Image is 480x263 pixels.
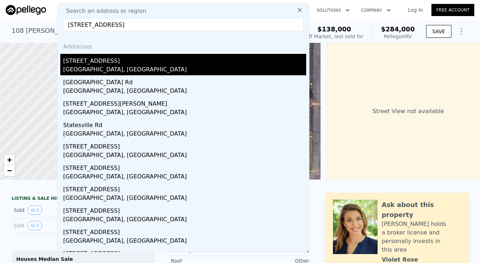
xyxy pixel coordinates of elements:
[63,97,306,108] div: [STREET_ADDRESS][PERSON_NAME]
[63,247,306,258] div: [STREET_ADDRESS]
[60,7,146,15] span: Search an address or region
[305,33,364,40] div: Off Market, last sold for
[399,6,431,14] a: Log In
[63,54,306,65] div: [STREET_ADDRESS]
[426,25,451,38] button: SAVE
[381,33,415,40] div: Pellego ARV
[381,25,415,33] span: $284,000
[63,225,306,237] div: [STREET_ADDRESS]
[7,155,12,164] span: +
[16,256,150,263] div: Houses Median Sale
[317,25,351,33] span: $138,000
[311,4,355,17] button: Solutions
[63,161,306,172] div: [STREET_ADDRESS]
[63,151,306,161] div: [GEOGRAPHIC_DATA], [GEOGRAPHIC_DATA]
[382,220,461,254] div: [PERSON_NAME] holds a broker license and personally invests in this area
[454,24,469,39] button: Show Options
[63,194,306,204] div: [GEOGRAPHIC_DATA], [GEOGRAPHIC_DATA]
[7,166,12,175] span: −
[14,206,77,215] div: Sold
[63,237,306,247] div: [GEOGRAPHIC_DATA], [GEOGRAPHIC_DATA]
[27,206,42,215] button: View historical data
[63,75,306,87] div: [GEOGRAPHIC_DATA] Rd
[60,37,306,54] div: Addresses
[12,26,185,36] div: 108 [PERSON_NAME] , [GEOGRAPHIC_DATA] , FL 32407
[63,204,306,215] div: [STREET_ADDRESS]
[63,130,306,140] div: [GEOGRAPHIC_DATA], [GEOGRAPHIC_DATA]
[63,140,306,151] div: [STREET_ADDRESS]
[6,5,46,15] img: Pellego
[12,196,155,203] div: LISTING & SALE HISTORY
[63,182,306,194] div: [STREET_ADDRESS]
[63,87,306,97] div: [GEOGRAPHIC_DATA], [GEOGRAPHIC_DATA]
[4,155,15,165] a: Zoom in
[63,172,306,182] div: [GEOGRAPHIC_DATA], [GEOGRAPHIC_DATA]
[63,215,306,225] div: [GEOGRAPHIC_DATA], [GEOGRAPHIC_DATA]
[63,108,306,118] div: [GEOGRAPHIC_DATA], [GEOGRAPHIC_DATA]
[382,200,461,220] div: Ask about this property
[27,221,42,230] button: View historical data
[4,165,15,176] a: Zoom out
[355,4,396,17] button: Company
[63,65,306,75] div: [GEOGRAPHIC_DATA], [GEOGRAPHIC_DATA]
[431,4,474,16] a: Free Account
[63,18,303,31] input: Enter an address, city, region, neighborhood or zip code
[14,221,77,230] div: Sold
[63,118,306,130] div: Statesville Rd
